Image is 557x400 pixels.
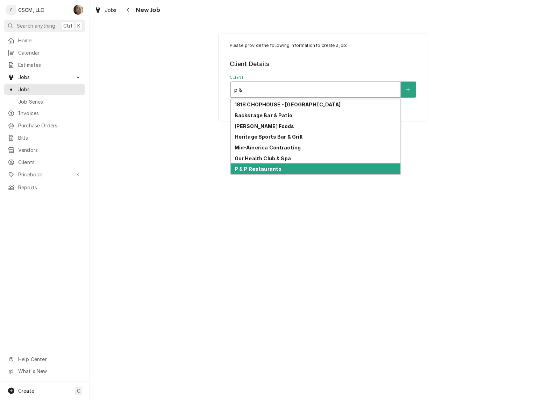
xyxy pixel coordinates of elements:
[77,22,80,29] span: K
[18,37,81,44] span: Home
[6,5,16,15] div: C
[18,6,44,14] div: CSCM, LLC
[18,184,81,191] span: Reports
[18,98,81,105] span: Job Series
[18,122,81,129] span: Purchase Orders
[18,49,81,56] span: Calendar
[235,145,301,150] strong: Mid-America Contracting
[18,388,34,394] span: Create
[4,107,85,119] a: Invoices
[4,156,85,168] a: Clients
[406,87,410,92] svg: Create New Client
[235,123,294,129] strong: [PERSON_NAME] Foods
[92,4,120,16] a: Jobs
[18,146,81,154] span: Vendors
[4,182,85,193] a: Reports
[230,42,417,98] div: Job Create/Update Form
[230,59,417,69] legend: Client Details
[4,366,85,377] a: Go to What's New
[235,134,302,140] strong: Heritage Sports Bar & Grill
[18,356,81,363] span: Help Center
[4,132,85,143] a: Bills
[63,22,72,29] span: Ctrl
[134,5,160,15] span: New Job
[18,171,71,178] span: Pricebook
[77,387,80,395] span: C
[18,61,81,69] span: Estimates
[235,101,341,107] strong: 1818 CHOPHOUSE - [GEOGRAPHIC_DATA]
[73,5,83,15] div: Serra Heyen's Avatar
[4,96,85,107] a: Job Series
[18,134,81,141] span: Bills
[105,6,117,14] span: Jobs
[4,71,85,83] a: Go to Jobs
[18,159,81,166] span: Clients
[4,353,85,365] a: Go to Help Center
[4,169,85,180] a: Go to Pricebook
[4,47,85,58] a: Calendar
[4,144,85,156] a: Vendors
[123,4,134,15] button: Navigate back
[18,110,81,117] span: Invoices
[219,34,428,121] div: Job Create/Update
[230,42,417,49] p: Please provide the following information to create a job:
[73,5,83,15] div: SH
[401,82,416,98] button: Create New Client
[230,75,417,80] label: Client
[4,20,85,32] button: Search anythingCtrlK
[18,86,81,93] span: Jobs
[18,368,81,375] span: What's New
[235,155,291,161] strong: Our Health Club & Spa
[17,22,55,29] span: Search anything
[4,84,85,95] a: Jobs
[4,59,85,71] a: Estimates
[235,166,282,172] strong: P & P Restaurants
[230,75,417,98] div: Client
[18,73,71,81] span: Jobs
[4,35,85,46] a: Home
[235,112,292,118] strong: Backstage Bar & Patio
[4,120,85,131] a: Purchase Orders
